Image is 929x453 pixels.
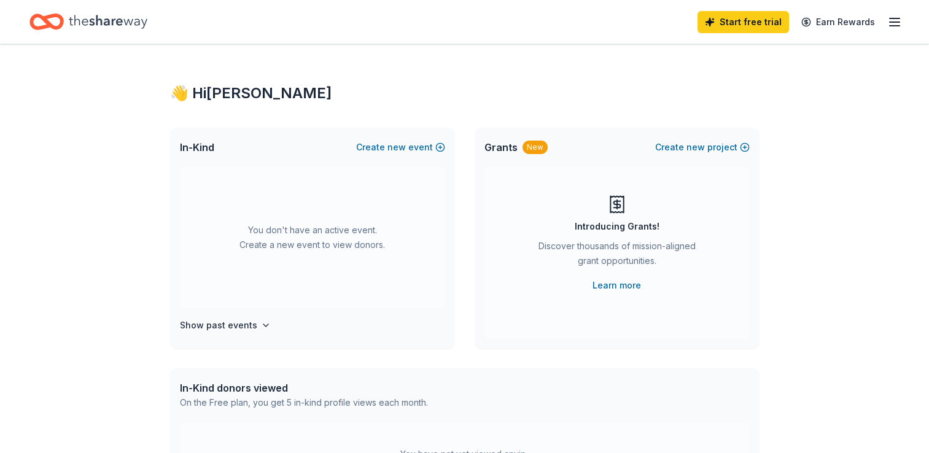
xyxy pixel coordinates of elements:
h4: Show past events [180,318,257,333]
button: Createnewproject [655,140,750,155]
button: Show past events [180,318,271,333]
div: On the Free plan, you get 5 in-kind profile views each month. [180,395,428,410]
span: Grants [484,140,518,155]
a: Earn Rewards [794,11,882,33]
div: In-Kind donors viewed [180,381,428,395]
div: Discover thousands of mission-aligned grant opportunities. [534,239,701,273]
span: new [686,140,705,155]
div: New [523,141,548,154]
div: 👋 Hi [PERSON_NAME] [170,83,760,103]
button: Createnewevent [356,140,445,155]
span: In-Kind [180,140,214,155]
a: Start free trial [698,11,789,33]
a: Learn more [593,278,641,293]
span: new [387,140,406,155]
div: You don't have an active event. Create a new event to view donors. [180,167,445,308]
div: Introducing Grants! [575,219,659,234]
a: Home [29,7,147,36]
